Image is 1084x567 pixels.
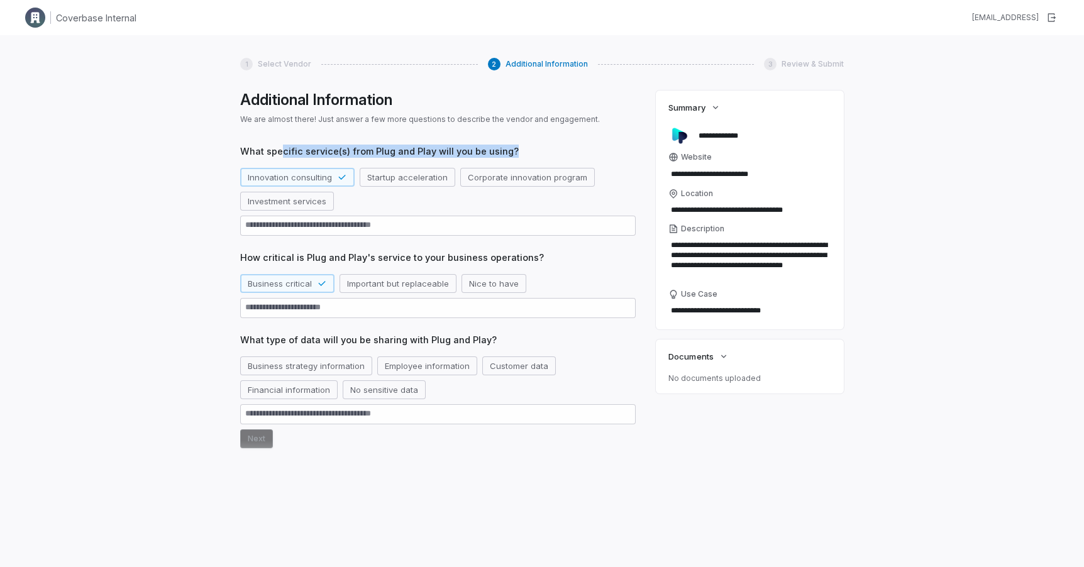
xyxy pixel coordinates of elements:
[340,274,456,293] button: Important but replaceable
[668,373,831,383] p: No documents uploaded
[668,302,831,319] textarea: Use Case
[25,8,45,28] img: Clerk Logo
[782,59,844,69] span: Review & Submit
[460,168,595,187] button: Corporate innovation program
[240,91,636,109] h1: Additional Information
[665,94,724,121] button: Summary
[240,192,334,211] button: Investment services
[240,333,636,346] span: What type of data will you be sharing with Plug and Play?
[240,380,338,399] button: Financial information
[240,356,372,375] button: Business strategy information
[240,58,253,70] div: 1
[240,274,335,293] button: Business critical
[258,59,311,69] span: Select Vendor
[343,380,426,399] button: No sensitive data
[668,236,831,284] textarea: Description
[681,152,712,162] span: Website
[668,165,810,183] input: Website
[681,189,713,199] span: Location
[360,168,455,187] button: Startup acceleration
[764,58,777,70] div: 3
[668,351,713,362] span: Documents
[240,168,355,187] button: Innovation consulting
[972,13,1039,23] div: [EMAIL_ADDRESS]
[240,251,636,264] span: How critical is Plug and Play's service to your business operations?
[668,201,831,219] input: Location
[488,58,501,70] div: 2
[56,11,136,25] h1: Coverbase Internal
[506,59,588,69] span: Additional Information
[377,356,477,375] button: Employee information
[462,274,526,293] button: Nice to have
[482,356,556,375] button: Customer data
[681,224,724,234] span: Description
[668,102,705,113] span: Summary
[681,289,717,299] span: Use Case
[240,114,636,124] p: We are almost there! Just answer a few more questions to describe the vendor and engagement.
[240,145,636,158] span: What specific service(s) from Plug and Play will you be using?
[665,343,732,370] button: Documents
